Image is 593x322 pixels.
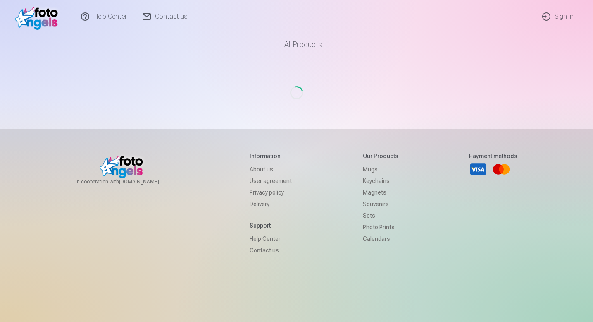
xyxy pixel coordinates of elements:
a: All products [261,33,332,56]
a: Privacy policy [250,187,292,198]
a: Help Center [250,233,292,245]
a: Calendars [363,233,398,245]
span: In cooperation with [76,178,179,185]
h5: Information [250,152,292,160]
a: [DOMAIN_NAME] [119,178,179,185]
a: Sets [363,210,398,221]
a: Contact us [250,245,292,256]
h5: Payment methods [469,152,517,160]
a: Souvenirs [363,198,398,210]
a: Photo prints [363,221,398,233]
a: Mastercard [492,160,510,178]
a: Delivery [250,198,292,210]
img: /v1 [15,3,62,30]
h5: Our products [363,152,398,160]
h5: Support [250,221,292,230]
a: Keychains [363,175,398,187]
a: About us [250,163,292,175]
a: Visa [469,160,487,178]
a: Mugs [363,163,398,175]
a: Magnets [363,187,398,198]
a: User agreement [250,175,292,187]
